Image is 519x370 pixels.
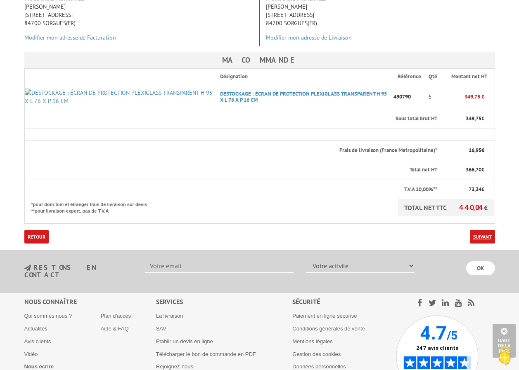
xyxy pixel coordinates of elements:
[292,297,396,307] div: Sécurité
[490,342,519,370] button: Cookies (fenêtre modale)
[24,297,156,307] div: Nous connaître
[445,115,484,123] p: €
[101,313,131,319] a: Plan d'accès
[422,69,438,84] th: Qté
[469,147,481,154] span: 16,95
[156,326,166,332] a: SAV
[25,89,213,105] img: DESTOCKAGE : ÉCRAN DE PROTECTION PLEXIGLASS TRANSPARENT H 95 X L 76 X P 16 CM
[438,89,484,104] p: 349,75 €
[292,363,346,370] a: Données personnelles
[494,345,515,366] img: Cookies (fenêtre modale)
[493,324,516,358] a: Haut de la page
[470,230,495,244] a: Suivant
[220,90,387,103] a: DESTOCKAGE : ÉCRAN DE PROTECTION PLEXIGLASS TRANSPARENT H 95 X L 76 X P 16 CM
[156,338,213,344] a: Etablir un devis en ligne
[391,89,422,104] p: 490790
[266,34,352,41] a: Modifier mon adresse de Livraison
[24,141,438,160] th: Frais de livraison (France Metropolitaine)*
[24,34,116,41] a: Modifier mon adresse de Facturation
[156,297,293,307] div: Services
[24,326,47,332] a: Actualités
[445,73,493,81] p: Montant net HT
[156,313,183,319] a: La livraison
[24,160,438,180] th: Total net HT
[24,52,495,68] h3: Ma commande
[24,338,51,344] a: Avis clients
[292,313,357,319] a: Paiement en ligne sécurisé
[31,186,438,194] p: T.V.A 20,00%**
[445,166,484,174] p: €
[459,203,484,212] span: 440,04
[213,69,391,84] th: Désignation
[292,326,365,332] a: Conditions générales de vente
[398,199,494,216] p: TOTAL NET TTC €
[24,313,72,319] a: Qui sommes nous ?
[24,264,133,279] h3: restons en contact
[24,230,49,244] a: Retour
[391,69,422,84] th: Référence
[156,363,193,370] a: Rejoignez-nous
[292,338,333,344] a: Mentions légales
[24,109,438,129] th: Sous total brut HT
[156,351,256,357] a: Télécharger le bon de commande en PDF
[466,261,495,275] input: OK
[292,351,341,357] a: Gestion des cookies
[445,147,484,155] p: €
[466,115,481,122] span: 349,75
[469,186,481,193] span: 73,34
[466,166,481,173] span: 366,70
[422,84,438,109] td: 5
[101,326,129,332] a: Aide & FAQ
[31,199,155,214] p: *pour dom-tom et étranger frais de livraison sur devis **pour livraison export, pas de T.V.A
[445,186,484,194] p: €
[145,259,294,273] input: Votre email
[24,265,31,272] img: newsletter.jpg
